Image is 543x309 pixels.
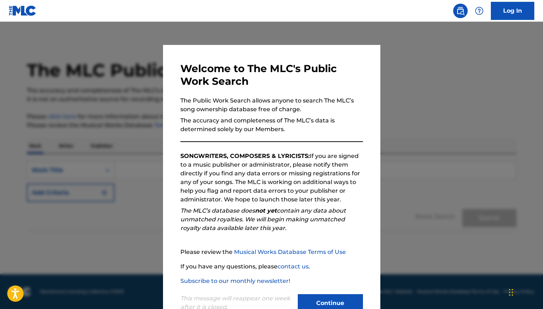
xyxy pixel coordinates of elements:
p: The accuracy and completeness of The MLC’s data is determined solely by our Members. [180,116,363,134]
a: contact us [277,263,309,270]
a: Musical Works Database Terms of Use [234,249,346,255]
img: search [456,7,465,15]
div: Drag [509,281,513,303]
strong: not yet [255,207,277,214]
img: help [475,7,484,15]
p: If you are signed to a music publisher or administrator, please notify them directly if you find ... [180,152,363,204]
a: Subscribe to our monthly newsletter! [180,277,290,284]
a: Public Search [453,4,468,18]
p: If you have any questions, please . [180,262,363,271]
iframe: Chat Widget [507,274,543,309]
p: Please review the [180,248,363,256]
em: The MLC’s database does contain any data about unmatched royalties. We will begin making unmatche... [180,207,346,231]
div: Help [472,4,486,18]
img: MLC Logo [9,5,37,16]
p: The Public Work Search allows anyone to search The MLC’s song ownership database free of charge. [180,96,363,114]
strong: SONGWRITERS, COMPOSERS & LYRICISTS: [180,153,310,159]
h3: Welcome to The MLC's Public Work Search [180,62,363,88]
a: Log In [491,2,534,20]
